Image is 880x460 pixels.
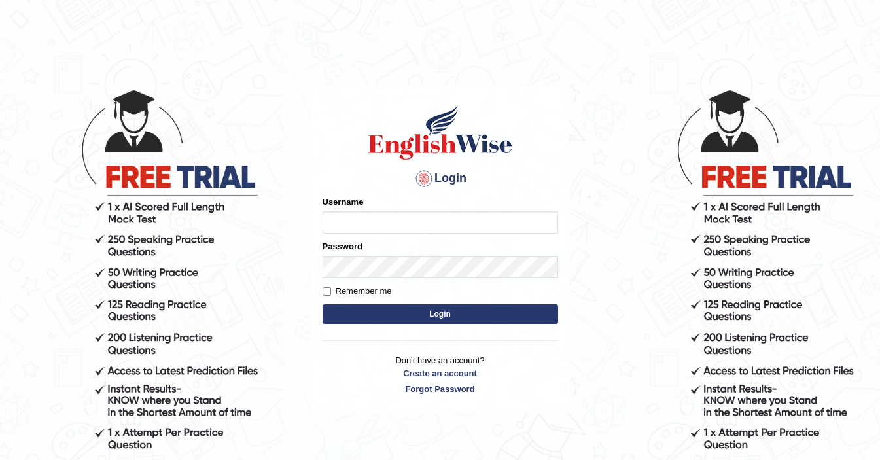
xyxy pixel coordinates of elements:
[323,285,392,298] label: Remember me
[323,168,558,189] h4: Login
[323,383,558,395] a: Forgot Password
[323,196,364,208] label: Username
[323,304,558,324] button: Login
[366,103,515,162] img: Logo of English Wise sign in for intelligent practice with AI
[323,240,362,253] label: Password
[323,354,558,395] p: Don't have an account?
[323,287,331,296] input: Remember me
[323,367,558,380] a: Create an account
